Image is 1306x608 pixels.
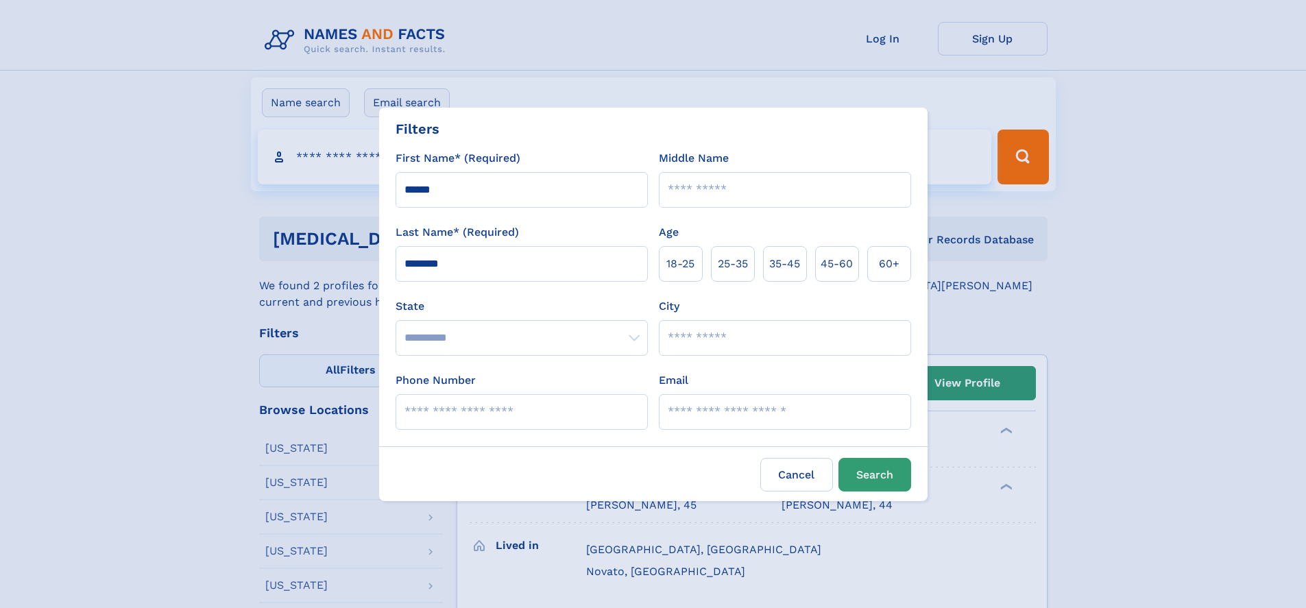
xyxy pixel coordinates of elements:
[838,458,911,491] button: Search
[879,256,899,272] span: 60+
[659,224,679,241] label: Age
[659,298,679,315] label: City
[396,119,439,139] div: Filters
[769,256,800,272] span: 35‑45
[396,372,476,389] label: Phone Number
[659,150,729,167] label: Middle Name
[718,256,748,272] span: 25‑35
[396,150,520,167] label: First Name* (Required)
[659,372,688,389] label: Email
[396,298,648,315] label: State
[760,458,833,491] label: Cancel
[396,224,519,241] label: Last Name* (Required)
[821,256,853,272] span: 45‑60
[666,256,694,272] span: 18‑25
